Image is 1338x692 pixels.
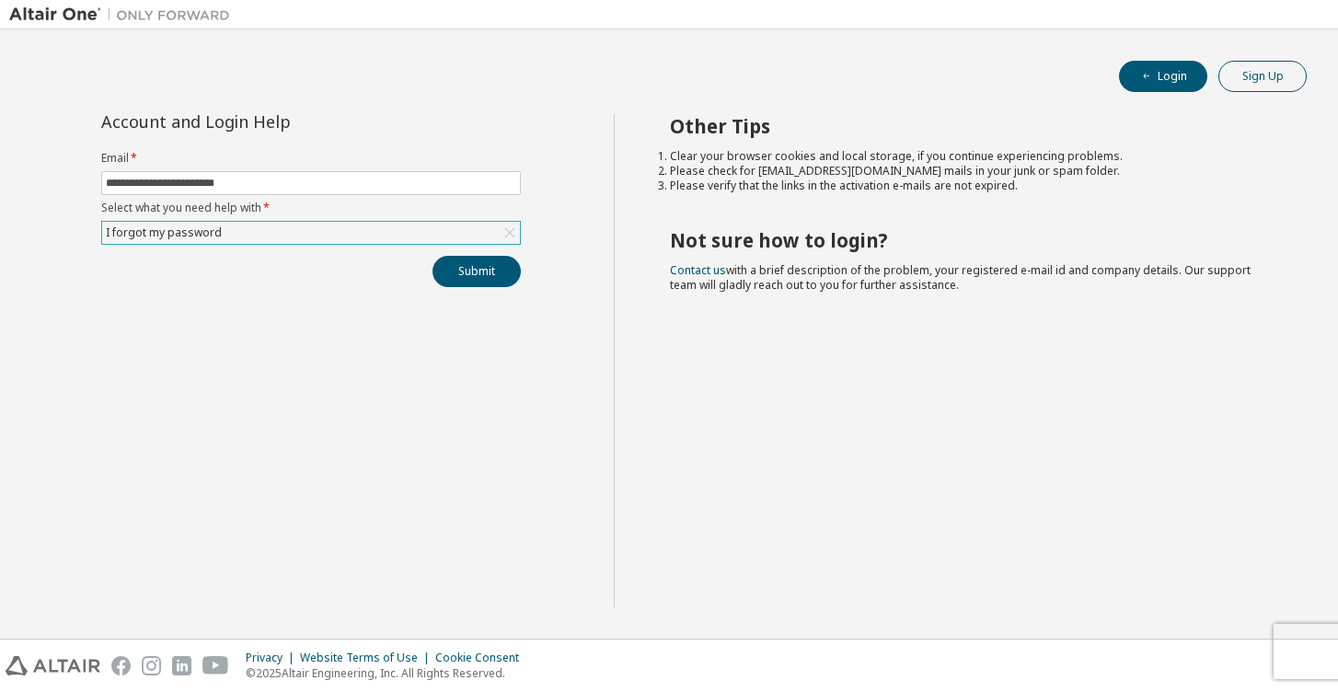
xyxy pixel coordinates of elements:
[670,228,1275,252] h2: Not sure how to login?
[670,262,1251,293] span: with a brief description of the problem, your registered e-mail id and company details. Our suppo...
[1218,61,1307,92] button: Sign Up
[670,262,726,278] a: Contact us
[172,656,191,675] img: linkedin.svg
[111,656,131,675] img: facebook.svg
[246,665,530,681] p: © 2025 Altair Engineering, Inc. All Rights Reserved.
[101,114,437,129] div: Account and Login Help
[101,201,521,215] label: Select what you need help with
[6,656,100,675] img: altair_logo.svg
[300,651,435,665] div: Website Terms of Use
[670,164,1275,179] li: Please check for [EMAIL_ADDRESS][DOMAIN_NAME] mails in your junk or spam folder.
[433,256,521,287] button: Submit
[670,114,1275,138] h2: Other Tips
[9,6,239,24] img: Altair One
[142,656,161,675] img: instagram.svg
[435,651,530,665] div: Cookie Consent
[670,179,1275,193] li: Please verify that the links in the activation e-mails are not expired.
[102,222,520,244] div: I forgot my password
[101,151,521,166] label: Email
[1119,61,1207,92] button: Login
[670,149,1275,164] li: Clear your browser cookies and local storage, if you continue experiencing problems.
[246,651,300,665] div: Privacy
[103,223,225,243] div: I forgot my password
[202,656,229,675] img: youtube.svg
